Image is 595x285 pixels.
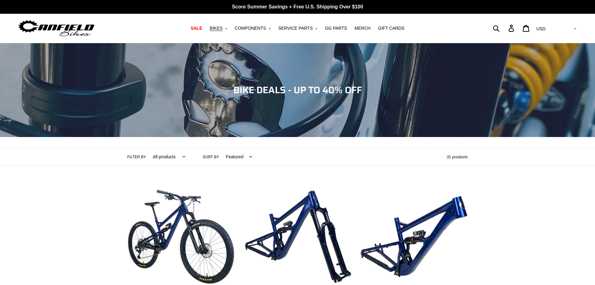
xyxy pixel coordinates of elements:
a: MERCH [351,24,374,33]
span: SERVICE PARTS [278,26,313,31]
span: GG PARTS [325,26,347,31]
span: SALE [191,26,202,31]
a: GG PARTS [322,24,350,33]
a: GIFT CARDS [375,24,408,33]
button: BIKES [206,24,230,33]
label: Filter by [127,154,146,160]
input: Search [496,21,512,35]
span: GIFT CARDS [378,26,404,31]
span: MERCH [355,26,370,31]
button: SERVICE PARTS [275,24,320,33]
a: SALE [187,24,205,33]
img: Canfield Bikes [17,18,95,38]
label: Sort by [203,154,219,160]
span: 31 products [447,155,468,159]
button: COMPONENTS [232,24,274,33]
span: BIKES [210,26,222,31]
span: BIKE DEALS - UP TO 40% OFF [233,83,362,97]
span: COMPONENTS [235,26,266,31]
